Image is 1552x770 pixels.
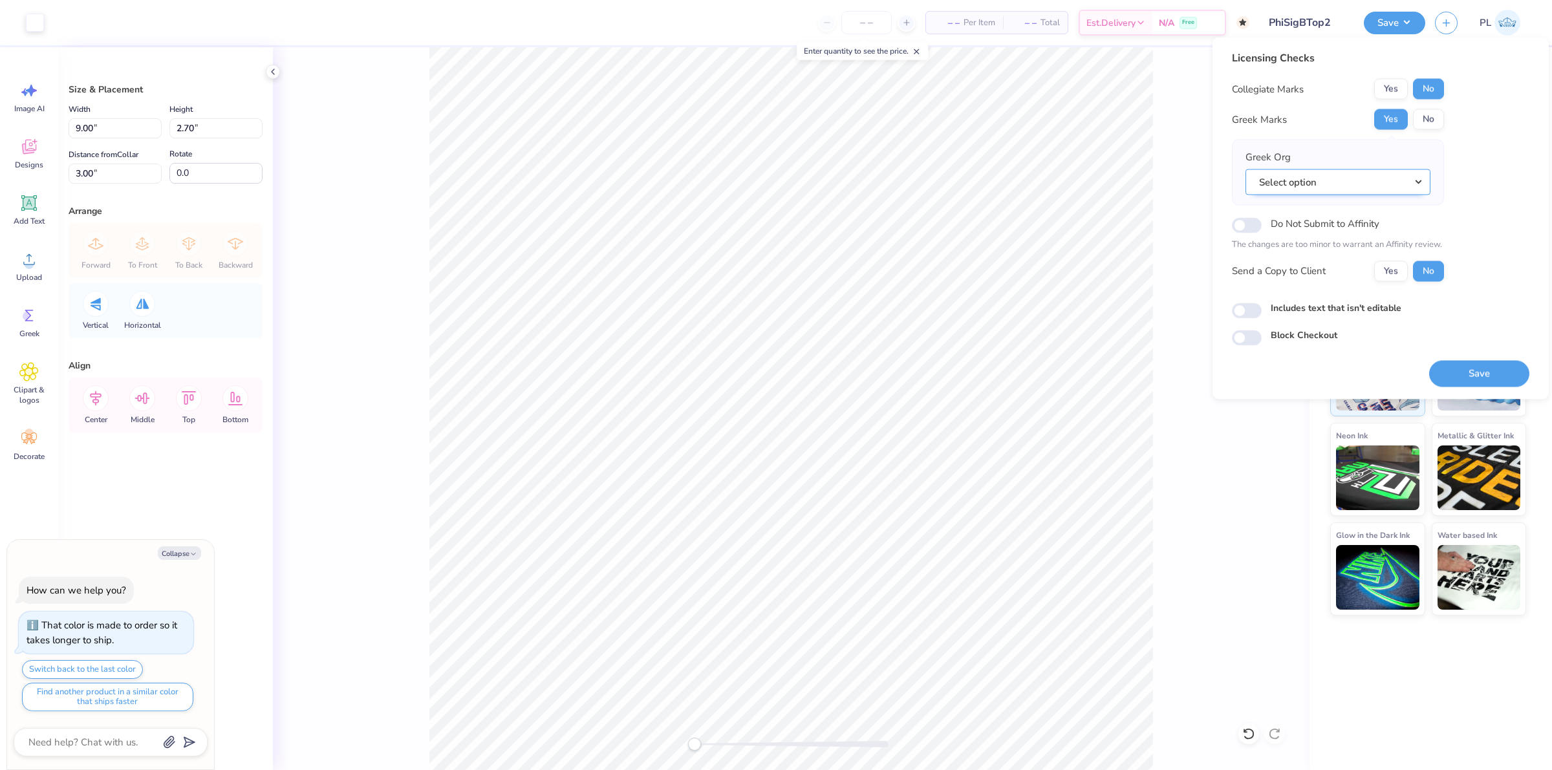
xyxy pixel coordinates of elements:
[182,414,195,425] span: Top
[1413,79,1444,100] button: No
[934,16,960,30] span: – –
[131,414,155,425] span: Middle
[69,102,91,117] label: Width
[14,103,45,114] span: Image AI
[1011,16,1037,30] span: – –
[1480,16,1491,30] span: PL
[1494,10,1520,36] img: Pamela Lois Reyes
[222,414,248,425] span: Bottom
[1336,445,1419,510] img: Neon Ink
[8,385,50,405] span: Clipart & logos
[1271,328,1337,341] label: Block Checkout
[169,146,192,162] label: Rotate
[69,83,263,96] div: Size & Placement
[19,328,39,339] span: Greek
[69,359,263,372] div: Align
[83,320,109,330] span: Vertical
[1374,109,1408,130] button: Yes
[169,102,193,117] label: Height
[1232,264,1326,279] div: Send a Copy to Client
[1182,18,1194,27] span: Free
[1232,239,1444,251] p: The changes are too minor to warrant an Affinity review.
[1336,429,1368,442] span: Neon Ink
[688,738,701,751] div: Accessibility label
[1429,360,1529,387] button: Save
[22,660,143,679] button: Switch back to the last color
[797,42,928,60] div: Enter quantity to see the price.
[1271,215,1379,232] label: Do Not Submit to Affinity
[1245,150,1291,165] label: Greek Org
[27,619,177,647] div: That color is made to order so it takes longer to ship.
[1040,16,1060,30] span: Total
[15,160,43,170] span: Designs
[1413,261,1444,281] button: No
[124,320,161,330] span: Horizontal
[1271,301,1401,314] label: Includes text that isn't editable
[1438,528,1497,542] span: Water based Ink
[1232,50,1444,66] div: Licensing Checks
[158,546,201,560] button: Collapse
[1438,445,1521,510] img: Metallic & Glitter Ink
[841,11,892,34] input: – –
[85,414,107,425] span: Center
[1374,79,1408,100] button: Yes
[1438,429,1514,442] span: Metallic & Glitter Ink
[27,584,126,597] div: How can we help you?
[22,683,193,711] button: Find another product in a similar color that ships faster
[1086,16,1136,30] span: Est. Delivery
[1438,545,1521,610] img: Water based Ink
[1413,109,1444,130] button: No
[1336,528,1410,542] span: Glow in the Dark Ink
[1259,10,1354,36] input: Untitled Design
[1364,12,1425,34] button: Save
[1474,10,1526,36] a: PL
[1374,261,1408,281] button: Yes
[1159,16,1174,30] span: N/A
[16,272,42,283] span: Upload
[69,147,138,162] label: Distance from Collar
[964,16,995,30] span: Per Item
[1232,112,1287,127] div: Greek Marks
[69,204,263,218] div: Arrange
[1232,81,1304,96] div: Collegiate Marks
[1336,545,1419,610] img: Glow in the Dark Ink
[14,216,45,226] span: Add Text
[14,451,45,462] span: Decorate
[1245,169,1430,195] button: Select option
